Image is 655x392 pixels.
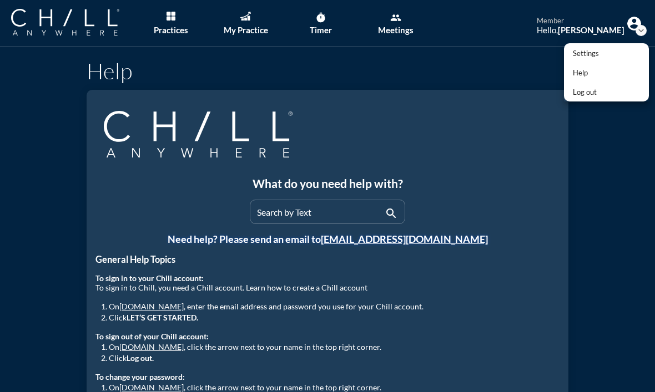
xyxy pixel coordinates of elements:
[573,66,599,79] div: Help
[627,17,641,30] img: Profile icon
[127,353,154,363] strong: Log out.
[11,9,142,37] a: Company Logo
[95,233,560,246] p: Need help? Please send an email to
[257,210,382,223] input: Search by Text
[104,111,293,157] img: Company Logo
[385,207,398,220] i: search
[378,25,414,35] div: Meetings
[390,12,401,23] i: group
[154,25,188,35] div: Practices
[573,85,599,99] div: Log out
[537,25,624,35] div: Hello,
[95,372,185,381] b: To change your password:
[119,302,184,311] a: [DOMAIN_NAME]
[636,25,647,36] i: expand_more
[109,342,560,353] li: On , click the arrow next to your name in the top right corner.
[573,47,599,60] div: Settings
[95,332,209,341] b: To sign out of your Chill account:
[119,383,184,392] a: [DOMAIN_NAME]
[87,60,568,82] h1: Help
[109,353,560,364] li: Click
[109,301,560,312] li: On , enter the email address and password you use for your Chill account.
[11,9,119,35] img: Company Logo
[321,233,488,245] a: [EMAIL_ADDRESS][DOMAIN_NAME]
[537,17,624,26] div: member
[109,312,560,323] li: Click
[119,342,184,352] a: [DOMAIN_NAME]
[95,283,367,292] span: To sign in to Chill, you need a Chill account. Learn how to create a Chill account
[315,12,326,23] i: timer
[558,25,624,35] strong: [PERSON_NAME]
[167,12,175,21] img: List
[127,313,198,322] strong: LET’S GET STARTED.
[310,25,332,35] div: Timer
[240,12,250,21] img: Graph
[95,254,560,274] h3: General Help Topics
[95,273,204,283] b: To sign in to your Chill account:
[95,176,560,199] h2: What do you need help with?
[224,25,268,35] div: My Practice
